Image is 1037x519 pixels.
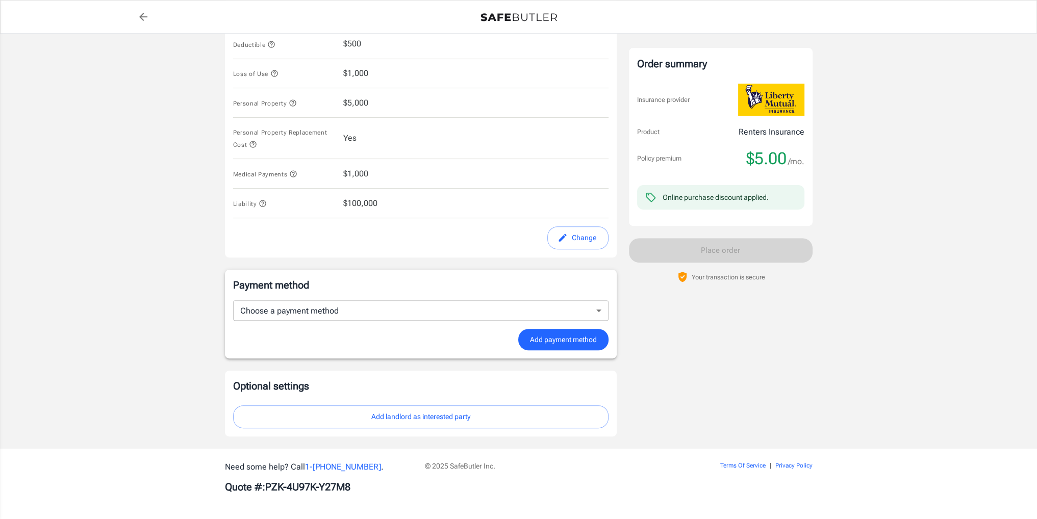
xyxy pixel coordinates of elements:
img: Back to quotes [480,13,557,21]
b: Quote #: PZK-4U97K-Y27M8 [225,481,350,493]
span: Loss of Use [233,70,279,77]
p: Product [637,127,660,137]
span: Deductible [233,41,276,48]
span: Personal Property [233,100,297,107]
div: Online purchase discount applied. [663,192,769,202]
span: Personal Property Replacement Cost [233,129,327,148]
p: © 2025 SafeButler Inc. [425,461,663,471]
p: Policy premium [637,153,681,164]
button: Deductible [233,38,276,50]
span: Medical Payments [233,171,298,178]
span: /mo. [788,154,804,169]
button: Personal Property Replacement Cost [233,126,335,150]
p: Need some help? Call . [225,461,413,473]
button: Loss of Use [233,67,279,80]
span: | [770,462,771,469]
a: Privacy Policy [775,462,813,469]
span: $5.00 [746,148,787,169]
button: Liability [233,197,267,210]
button: Add landlord as interested party [233,405,609,428]
p: Renters Insurance [739,126,804,138]
img: Liberty Mutual [738,84,804,116]
div: Order summary [637,56,804,71]
a: back to quotes [133,7,154,27]
p: Payment method [233,278,609,292]
span: Add payment method [530,333,597,346]
button: Medical Payments [233,168,298,180]
span: Liability [233,200,267,207]
span: $1,000 [343,168,368,180]
button: edit [547,226,609,249]
span: $500 [343,38,361,50]
a: 1-[PHONE_NUMBER] [305,462,381,472]
span: $100,000 [343,197,377,210]
a: Terms Of Service [720,462,766,469]
button: Add payment method [518,329,609,351]
p: Your transaction is secure [692,272,765,282]
span: $1,000 [343,67,368,80]
p: Optional settings [233,379,609,393]
span: Yes [343,132,357,144]
span: $5,000 [343,97,368,109]
p: Insurance provider [637,95,690,105]
button: Personal Property [233,97,297,109]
